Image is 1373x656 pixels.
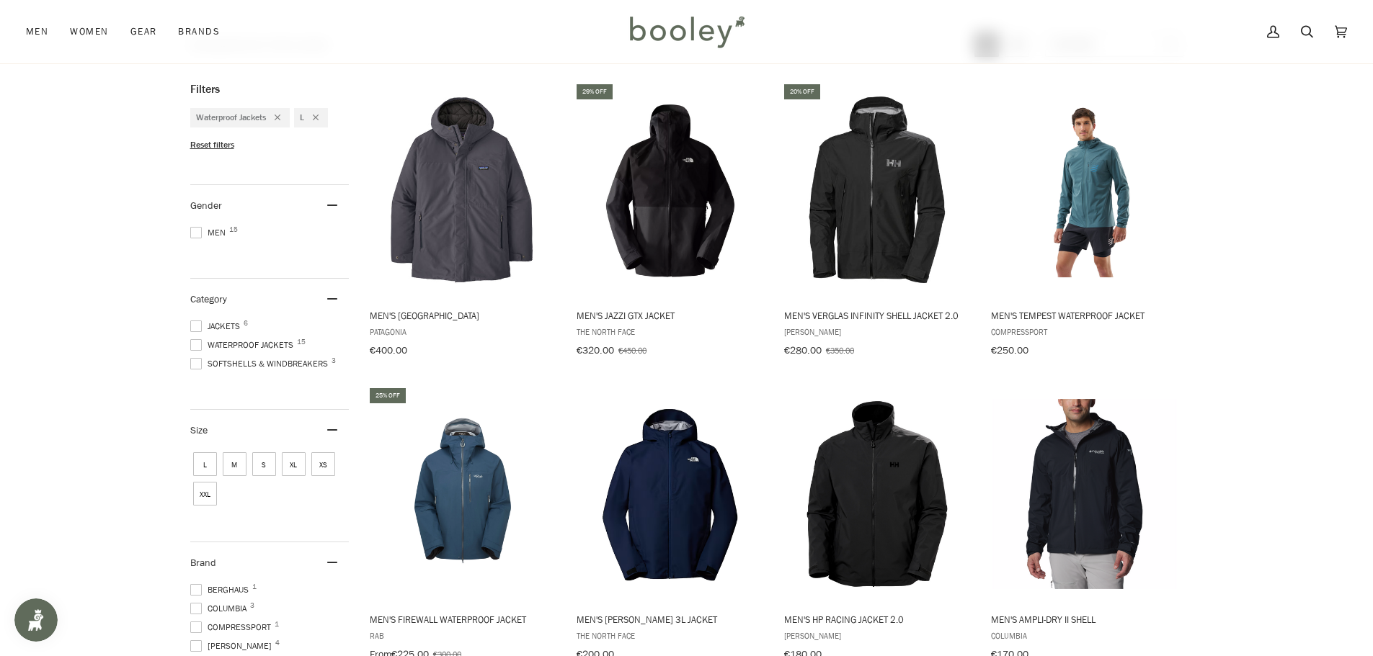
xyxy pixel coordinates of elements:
[70,24,108,39] span: Women
[332,357,336,364] span: 3
[244,320,248,327] span: 6
[304,112,319,124] div: Remove filter: L
[991,325,1178,338] span: COMPRESSPORT
[370,388,406,403] div: 25% off
[784,343,822,357] span: €280.00
[252,452,276,476] span: Size: S
[196,112,266,124] span: Waterproof Jackets
[190,583,253,596] span: Berghaus
[26,24,48,39] span: Men
[991,343,1028,357] span: €250.00
[252,583,257,590] span: 1
[989,399,1180,590] img: Columbia Men's Ampli-Dry II Shell Black - Booley Galway
[370,613,556,626] span: Men's Firewall Waterproof Jacket
[782,399,973,590] img: Helly Hansen Men's HP Racing Jacket 2.0 Ebony - Booley Galway
[370,343,407,357] span: €400.00
[190,320,244,333] span: Jackets
[577,84,613,99] div: 29% off
[229,226,238,233] span: 15
[311,452,335,476] span: Size: XS
[190,199,222,212] span: Gender
[784,325,971,338] span: [PERSON_NAME]
[193,482,217,506] span: Size: XXL
[190,639,276,652] span: [PERSON_NAME]
[577,613,763,626] span: Men's [PERSON_NAME] 3L Jacket
[989,82,1180,361] a: Men's Tempest Waterproof Jacket
[989,94,1180,285] img: COMPRESSPORT Men's Tempest Waterproof Jacket Stargazer - Booley Galway
[282,452,306,476] span: Size: XL
[190,292,227,306] span: Category
[266,112,280,124] div: Remove filter: Waterproof Jackets
[190,139,349,151] li: Reset filters
[577,343,614,357] span: €320.00
[178,24,220,39] span: Brands
[275,621,279,628] span: 1
[574,399,765,590] img: The North Face Men's Whiton 3L Jacket Summit Navy - Booley Galway
[190,556,216,570] span: Brand
[190,423,208,437] span: Size
[370,325,556,338] span: Patagonia
[300,112,304,124] span: L
[577,629,763,642] span: The North Face
[991,629,1178,642] span: Columbia
[574,82,765,361] a: Men's Jazzi GTX Jacket
[368,94,559,285] img: Patagonia Men's Windshadow Parka Forge Grey - Booley Galway
[577,325,763,338] span: The North Face
[223,452,246,476] span: Size: M
[784,309,971,322] span: Men's Verglas Infinity Shell Jacket 2.0
[368,82,559,361] a: Men's Windshadow Parka
[190,357,332,370] span: Softshells & Windbreakers
[297,338,306,346] span: 15
[784,84,820,99] div: 20% off
[784,629,971,642] span: [PERSON_NAME]
[190,82,220,96] span: Filters
[190,139,234,151] span: Reset filters
[991,613,1178,626] span: Men's Ampli-Dry II Shell
[991,309,1178,322] span: Men's Tempest Waterproof Jacket
[370,629,556,642] span: Rab
[190,226,230,239] span: Men
[577,309,763,322] span: Men's Jazzi GTX Jacket
[574,94,765,285] img: The North Face Men's Jazzi Gore-Tex Jacket Asphalt Grey / TNF Black - Booley Galway
[784,613,971,626] span: Men's HP Racing Jacket 2.0
[190,602,251,615] span: Columbia
[275,639,280,647] span: 4
[782,82,973,361] a: Men's Verglas Infinity Shell Jacket 2.0
[193,452,217,476] span: Size: L
[130,24,157,39] span: Gear
[623,11,750,53] img: Booley
[370,309,556,322] span: Men's [GEOGRAPHIC_DATA]
[14,598,58,642] iframe: Button to open loyalty program pop-up
[782,94,973,285] img: Helly Hansen Men's Verglas Infinity Shell Jacket 2.0 Black - Booley Galway
[250,602,254,609] span: 3
[618,344,646,356] span: €450.00
[190,338,298,351] span: Waterproof Jackets
[190,621,275,634] span: COMPRESSPORT
[826,344,854,356] span: €350.00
